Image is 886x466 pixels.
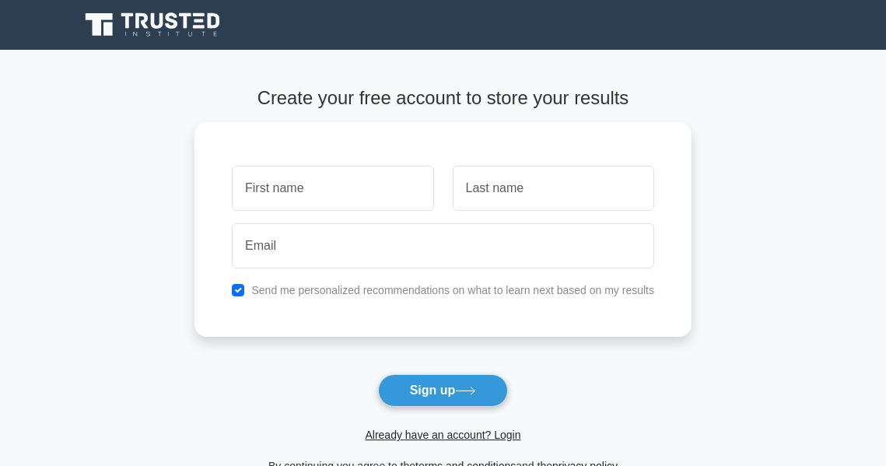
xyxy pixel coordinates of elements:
input: First name [232,166,433,211]
input: Email [232,223,654,268]
label: Send me personalized recommendations on what to learn next based on my results [251,284,654,296]
h4: Create your free account to store your results [194,87,692,110]
button: Sign up [378,374,509,407]
a: Already have an account? Login [365,429,520,441]
input: Last name [453,166,654,211]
